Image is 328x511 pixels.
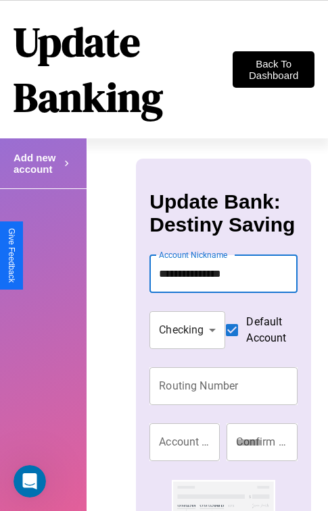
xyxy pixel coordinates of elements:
h3: Update Bank: Destiny Saving [149,190,297,236]
h1: Update Banking [14,14,233,125]
label: Account Nickname [159,249,228,261]
div: Checking [149,311,225,349]
iframe: Intercom live chat [14,465,46,497]
button: Back To Dashboard [233,51,314,88]
div: Give Feedback [7,228,16,283]
h4: Add new account [14,152,61,175]
span: Default Account [246,314,286,346]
